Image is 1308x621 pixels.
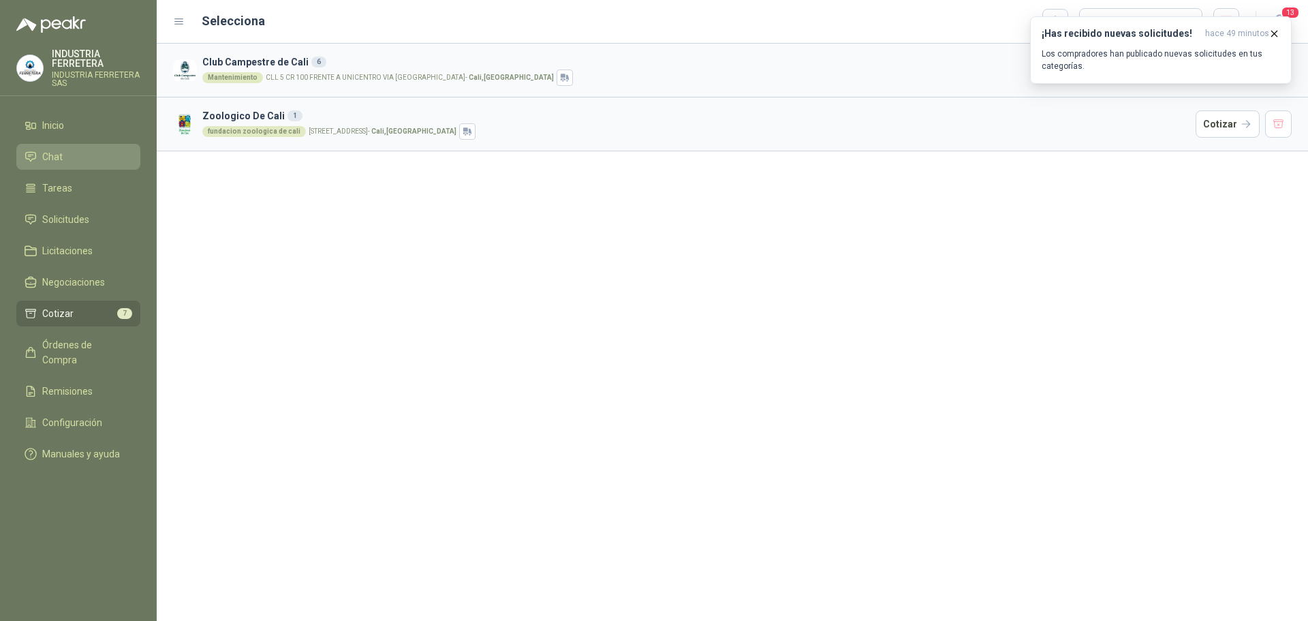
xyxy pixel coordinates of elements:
[469,74,554,81] strong: Cali , [GEOGRAPHIC_DATA]
[42,118,64,133] span: Inicio
[16,112,140,138] a: Inicio
[16,207,140,232] a: Solicitudes
[1205,28,1269,40] span: hace 49 minutos
[16,16,86,33] img: Logo peakr
[202,108,1190,123] h3: Zoologico De Cali
[173,59,197,82] img: Company Logo
[42,275,105,290] span: Negociaciones
[16,238,140,264] a: Licitaciones
[16,332,140,373] a: Órdenes de Compra
[42,149,63,164] span: Chat
[42,306,74,321] span: Cotizar
[42,415,102,430] span: Configuración
[1042,48,1280,72] p: Los compradores han publicado nuevas solicitudes en tus categorías.
[42,337,127,367] span: Órdenes de Compra
[17,55,43,81] img: Company Logo
[371,127,456,135] strong: Cali , [GEOGRAPHIC_DATA]
[1079,8,1202,35] button: Cargar cotizaciones
[309,128,456,135] p: [STREET_ADDRESS] -
[52,71,140,87] p: INDUSTRIA FERRETERA SAS
[1042,28,1200,40] h3: ¡Has recibido nuevas solicitudes!
[287,110,302,121] div: 1
[202,12,265,31] h2: Selecciona
[42,446,120,461] span: Manuales y ayuda
[1030,16,1292,84] button: ¡Has recibido nuevas solicitudes!hace 49 minutos Los compradores han publicado nuevas solicitudes...
[311,57,326,67] div: 6
[16,269,140,295] a: Negociaciones
[202,72,263,83] div: Mantenimiento
[42,384,93,399] span: Remisiones
[202,126,306,137] div: fundacion zoologica de cali
[42,181,72,196] span: Tareas
[52,49,140,68] p: INDUSTRIA FERRETERA
[42,243,93,258] span: Licitaciones
[202,55,1190,70] h3: Club Campestre de Cali
[16,378,140,404] a: Remisiones
[266,74,554,81] p: CLL 5 CR 100 FRENTE A UNICENTRO VIA [GEOGRAPHIC_DATA] -
[1196,110,1260,138] button: Cotizar
[1281,6,1300,19] span: 13
[16,144,140,170] a: Chat
[16,441,140,467] a: Manuales y ayuda
[16,301,140,327] a: Cotizar7
[16,175,140,201] a: Tareas
[173,112,197,136] img: Company Logo
[117,308,132,319] span: 7
[16,410,140,436] a: Configuración
[1267,10,1292,34] button: 13
[42,212,89,227] span: Solicitudes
